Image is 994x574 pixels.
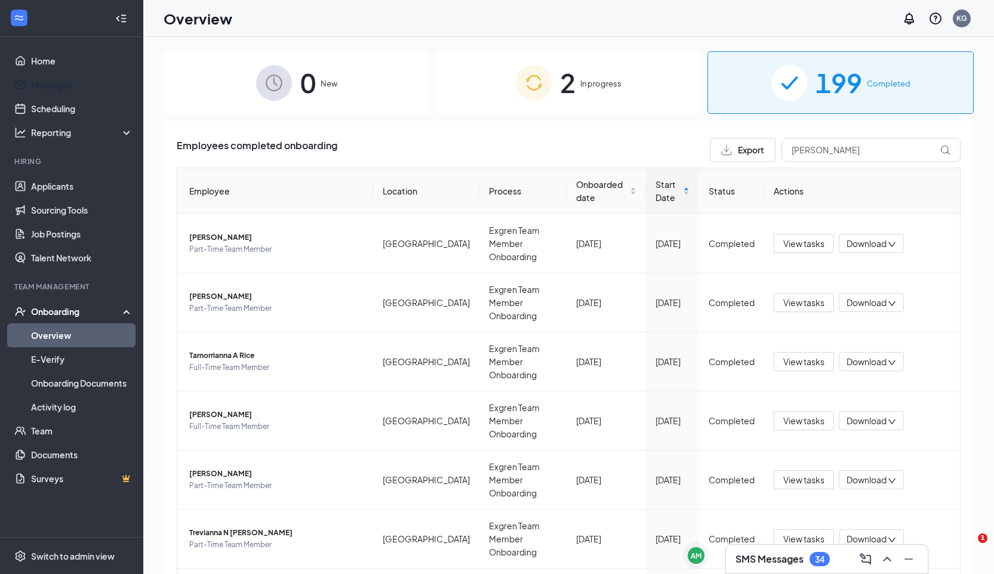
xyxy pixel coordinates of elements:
a: Messages [31,73,133,97]
svg: Settings [14,550,26,562]
span: View tasks [783,237,824,250]
td: [GEOGRAPHIC_DATA] [373,391,479,450]
span: Start Date [656,178,681,204]
span: In progress [580,78,621,90]
span: Trevianna N [PERSON_NAME] [189,527,364,539]
span: Part-Time Team Member [189,243,364,255]
div: [DATE] [576,355,636,368]
div: Hiring [14,156,131,166]
button: View tasks [774,470,834,489]
span: Download [847,415,887,427]
span: 199 [815,62,862,103]
span: 0 [300,62,316,103]
div: 34 [815,554,824,564]
svg: WorkstreamLogo [13,12,25,24]
span: Full-Time Team Member [189,362,364,374]
button: View tasks [774,411,834,430]
a: Documents [31,443,133,467]
td: Exgren Team Member Onboarding [479,332,567,391]
span: down [888,418,896,426]
h3: SMS Messages [736,553,804,566]
button: View tasks [774,352,834,371]
span: Tarnorrianna A Rice [189,350,364,362]
div: Team Management [14,282,131,292]
div: [DATE] [656,473,690,486]
span: [PERSON_NAME] [189,409,364,421]
svg: ChevronUp [880,552,894,566]
td: Exgren Team Member Onboarding [479,391,567,450]
span: Download [847,533,887,545]
td: [GEOGRAPHIC_DATA] [373,273,479,332]
td: Exgren Team Member Onboarding [479,273,567,332]
svg: ComposeMessage [858,552,873,566]
span: Download [847,474,887,486]
span: Download [847,297,887,309]
svg: Analysis [14,126,26,138]
button: View tasks [774,293,834,312]
div: AM [691,551,701,561]
span: 1 [978,533,987,543]
span: View tasks [783,473,824,486]
a: Sourcing Tools [31,198,133,222]
td: [GEOGRAPHIC_DATA] [373,450,479,510]
a: Job Postings [31,222,133,246]
div: Completed [709,473,755,486]
div: Completed [709,296,755,309]
a: Scheduling [31,97,133,121]
span: View tasks [783,414,824,427]
a: Overview [31,323,133,347]
span: down [888,536,896,544]
span: down [888,359,896,367]
span: down [888,300,896,308]
div: [DATE] [656,355,690,368]
svg: UserCheck [14,305,26,317]
div: Completed [709,414,755,427]
th: Status [699,168,764,214]
span: down [888,240,896,249]
div: [DATE] [576,532,636,545]
td: Exgren Team Member Onboarding [479,214,567,273]
div: [DATE] [656,414,690,427]
th: Employee [177,168,373,214]
span: Onboarded date [576,178,627,204]
a: Team [31,419,133,443]
a: Activity log [31,395,133,419]
div: Reporting [31,126,134,138]
button: Minimize [899,550,918,569]
span: [PERSON_NAME] [189,291,364,303]
td: Exgren Team Member Onboarding [479,450,567,510]
div: [DATE] [656,237,690,250]
svg: Collapse [115,13,127,24]
div: Onboarding [31,305,123,317]
th: Onboarded date [567,168,646,214]
span: Part-Time Team Member [189,539,364,551]
span: [PERSON_NAME] [189,232,364,243]
span: Part-Time Team Member [189,480,364,492]
div: Completed [709,355,755,368]
a: Applicants [31,174,133,198]
th: Process [479,168,567,214]
div: [DATE] [576,296,636,309]
th: Location [373,168,479,214]
th: Actions [764,168,960,214]
div: KG [956,13,967,23]
button: View tasks [774,529,834,548]
a: E-Verify [31,347,133,371]
span: down [888,477,896,485]
button: ChevronUp [878,550,897,569]
span: 2 [560,62,576,103]
div: [DATE] [656,296,690,309]
span: [PERSON_NAME] [189,468,364,480]
div: Switch to admin view [31,550,115,562]
span: Completed [867,78,910,90]
div: [DATE] [576,237,636,250]
span: Export [738,146,764,154]
svg: QuestionInfo [928,11,943,26]
a: SurveysCrown [31,467,133,490]
h1: Overview [164,8,232,29]
td: [GEOGRAPHIC_DATA] [373,332,479,391]
div: [DATE] [656,532,690,545]
span: View tasks [783,532,824,545]
span: Download [847,237,887,250]
span: View tasks [783,296,824,309]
